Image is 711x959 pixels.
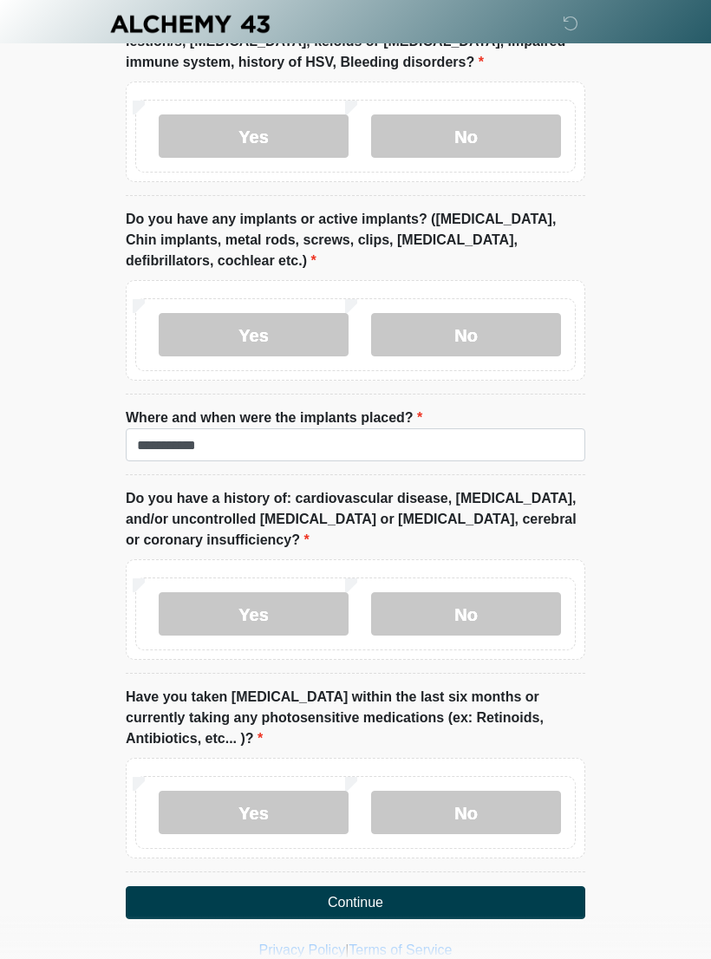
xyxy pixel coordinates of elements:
label: Yes [159,791,349,834]
a: Privacy Policy [259,943,346,957]
img: Alchemy 43 Logo [108,13,271,35]
label: Yes [159,114,349,158]
label: Yes [159,313,349,356]
label: Do you have a history of: cardiovascular disease, [MEDICAL_DATA], and/or uncontrolled [MEDICAL_DA... [126,488,585,551]
label: Have you taken [MEDICAL_DATA] within the last six months or currently taking any photosensitive m... [126,687,585,749]
label: No [371,313,561,356]
label: No [371,791,561,834]
label: Where and when were the implants placed? [126,408,422,428]
label: Do you have any implants or active implants? ([MEDICAL_DATA], Chin implants, metal rods, screws, ... [126,209,585,271]
a: | [345,943,349,957]
label: Yes [159,592,349,636]
button: Continue [126,886,585,919]
label: No [371,592,561,636]
a: Terms of Service [349,943,452,957]
label: No [371,114,561,158]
